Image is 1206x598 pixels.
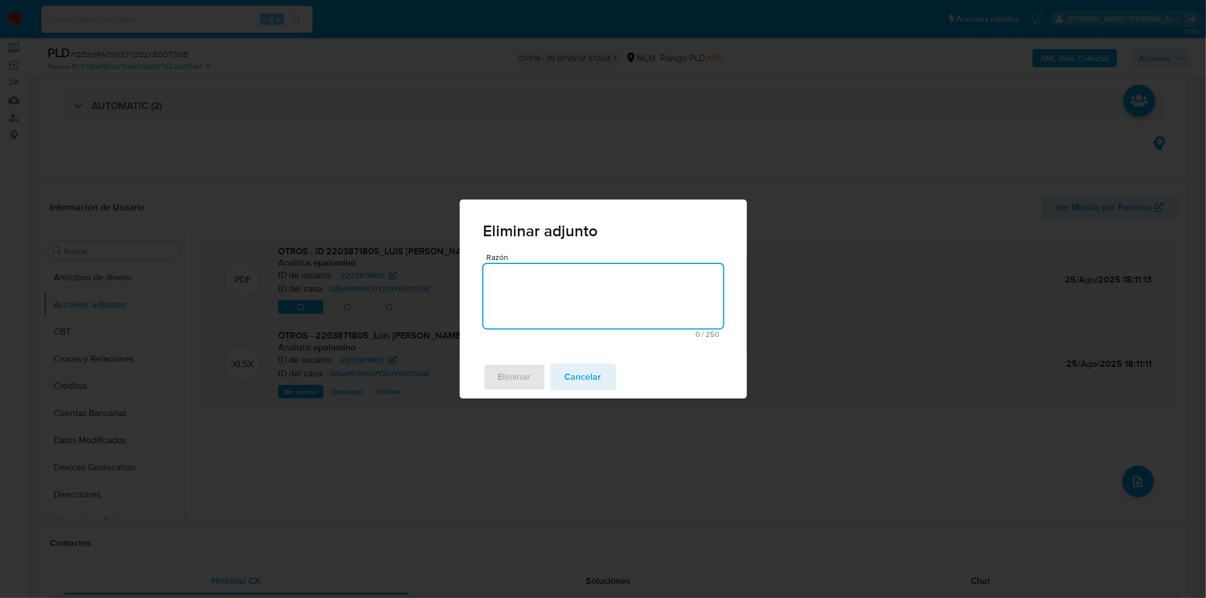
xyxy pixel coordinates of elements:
textarea: Razón [483,264,723,328]
span: Máximo 250 caracteres [487,331,720,338]
span: Razón [487,253,727,262]
div: Eliminar adjunto [460,200,747,398]
button: cancel.action [550,363,616,391]
span: Cancelar [565,365,602,389]
span: Eliminar adjunto [483,223,723,239]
